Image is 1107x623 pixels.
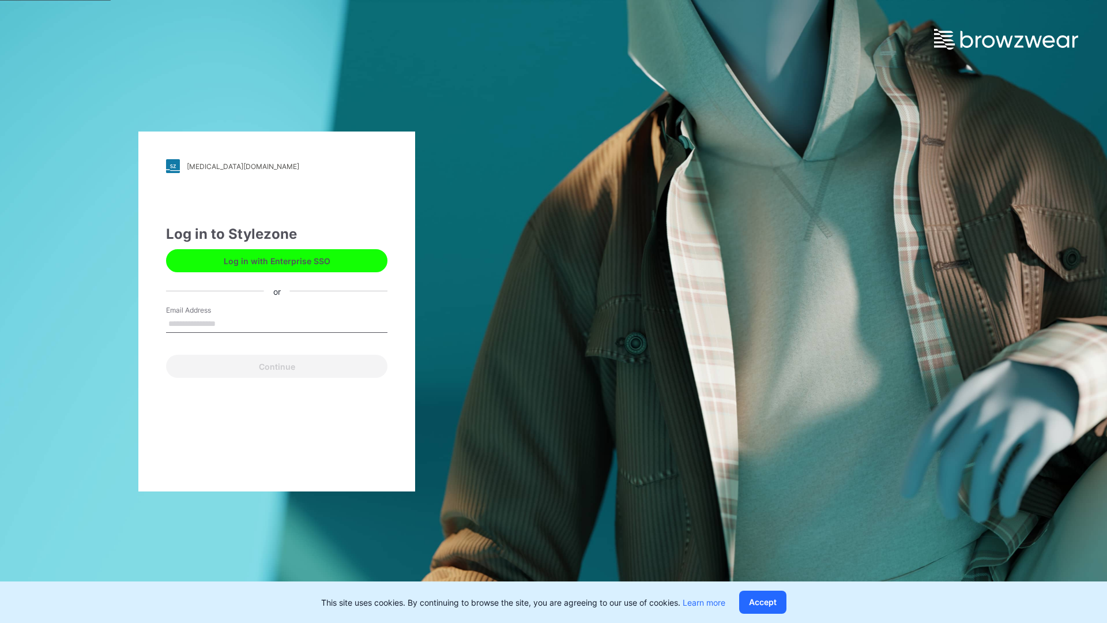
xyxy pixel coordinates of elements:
[683,598,725,607] a: Learn more
[321,596,725,609] p: This site uses cookies. By continuing to browse the site, you are agreeing to our use of cookies.
[264,285,290,297] div: or
[934,29,1078,50] img: browzwear-logo.e42bd6dac1945053ebaf764b6aa21510.svg
[166,224,387,245] div: Log in to Stylezone
[166,305,247,316] label: Email Address
[739,591,786,614] button: Accept
[166,159,387,173] a: [MEDICAL_DATA][DOMAIN_NAME]
[166,159,180,173] img: stylezone-logo.562084cfcfab977791bfbf7441f1a819.svg
[166,249,387,272] button: Log in with Enterprise SSO
[187,162,299,171] div: [MEDICAL_DATA][DOMAIN_NAME]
